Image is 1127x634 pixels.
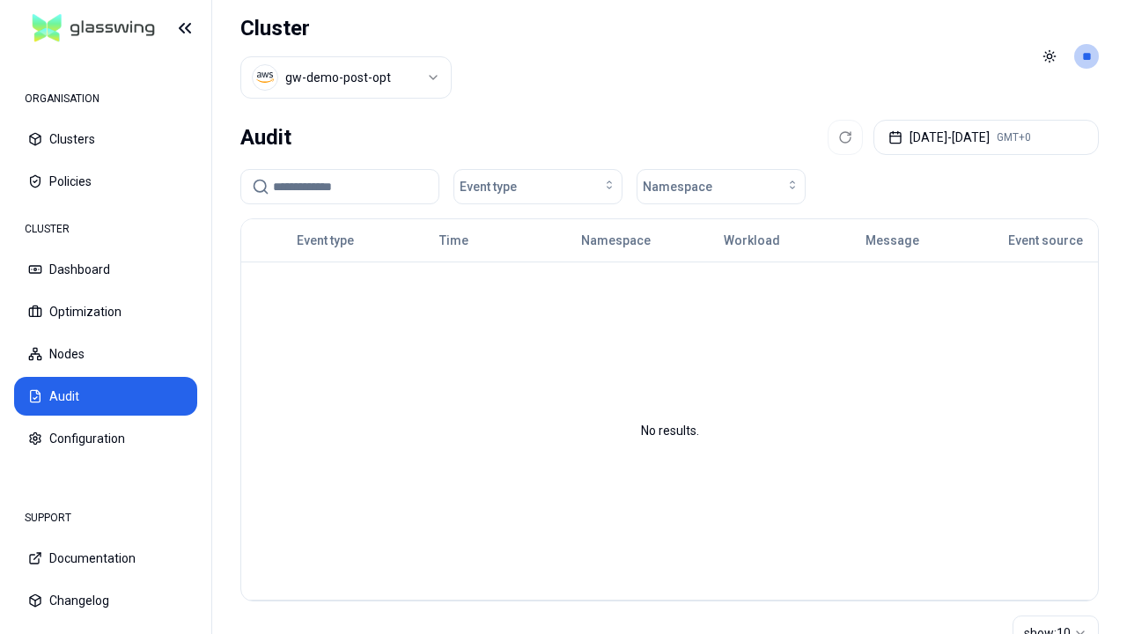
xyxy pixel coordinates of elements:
[14,120,197,158] button: Clusters
[14,162,197,201] button: Policies
[14,81,197,116] div: ORGANISATION
[26,8,162,49] img: GlassWing
[643,178,712,195] span: Namespace
[14,419,197,458] button: Configuration
[240,56,452,99] button: Select a value
[637,169,806,204] button: Namespace
[14,335,197,373] button: Nodes
[14,250,197,289] button: Dashboard
[241,262,1098,600] td: No results.
[873,120,1099,155] button: [DATE]-[DATE]GMT+0
[997,130,1031,144] span: GMT+0
[240,120,291,155] div: Audit
[14,539,197,578] button: Documentation
[14,581,197,620] button: Changelog
[439,223,468,258] button: Time
[14,500,197,535] div: SUPPORT
[240,14,452,42] h1: Cluster
[866,223,919,258] button: Message
[724,223,780,258] button: Workload
[581,223,651,258] button: Namespace
[1008,223,1083,258] button: Event source
[285,69,391,86] div: gw-demo-post-opt
[453,169,622,204] button: Event type
[460,178,517,195] span: Event type
[14,377,197,416] button: Audit
[297,223,354,258] button: Event type
[14,292,197,331] button: Optimization
[256,69,274,86] img: aws
[14,211,197,247] div: CLUSTER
